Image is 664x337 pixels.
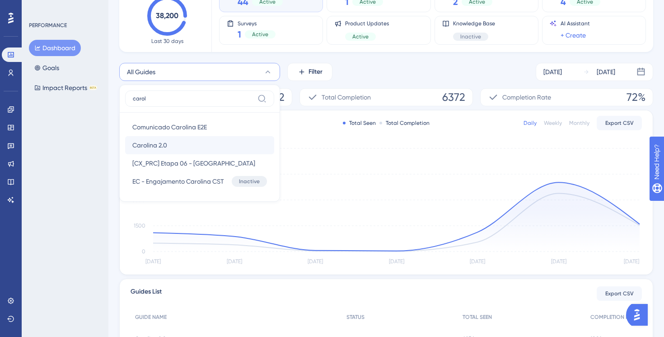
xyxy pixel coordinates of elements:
[346,313,365,321] span: STATUS
[135,313,167,321] span: GUIDE NAME
[131,286,162,301] span: Guides List
[238,28,241,41] span: 1
[145,258,161,265] tspan: [DATE]
[238,20,276,26] span: Surveys
[132,122,207,133] span: Comunicado Carolina E2E
[379,119,430,127] div: Total Completion
[463,313,492,321] span: TOTAL SEEN
[132,197,145,203] tspan: 3000
[322,92,371,103] span: Total Completion
[597,286,642,301] button: Export CSV
[132,158,255,169] span: [CX_PRC] Etapa 06 - [GEOGRAPHIC_DATA]
[151,38,183,45] span: Last 30 days
[142,248,145,255] tspan: 0
[287,63,332,81] button: Filter
[597,116,642,130] button: Export CSV
[543,66,562,77] div: [DATE]
[442,90,465,104] span: 6372
[125,118,274,136] button: Comunicado Carolina E2E
[389,258,404,265] tspan: [DATE]
[605,119,634,127] span: Export CSV
[125,136,274,154] button: Carolina 2.0
[626,301,653,328] iframe: UserGuiding AI Assistant Launcher
[352,33,369,40] span: Active
[29,22,67,29] div: PERFORMANCE
[624,258,639,265] tspan: [DATE]
[590,313,637,321] span: COMPLETION RATE
[453,20,495,27] span: Knowledge Base
[502,92,551,103] span: Completion Rate
[460,33,481,40] span: Inactive
[343,119,376,127] div: Total Seen
[125,172,274,190] button: EC - Engajamento Carolina CSTInactive
[569,119,589,127] div: Monthly
[132,140,167,151] span: Carolina 2.0
[29,80,103,96] button: Impact ReportsBETA
[227,258,242,265] tspan: [DATE]
[345,20,389,27] span: Product Updates
[470,258,485,265] tspan: [DATE]
[551,258,566,265] tspan: [DATE]
[561,20,590,27] span: AI Assistant
[252,31,268,38] span: Active
[561,30,586,41] a: + Create
[29,60,65,76] button: Goals
[119,63,280,81] button: All Guides
[605,290,634,297] span: Export CSV
[156,11,178,20] text: 38,200
[134,223,145,229] tspan: 1500
[125,154,274,172] button: [CX_PRC] Etapa 06 - [GEOGRAPHIC_DATA]
[239,178,260,185] span: Inactive
[89,85,97,90] div: BETA
[132,176,224,187] span: EC - Engajamento Carolina CST
[21,2,56,13] span: Need Help?
[544,119,562,127] div: Weekly
[309,66,323,77] span: Filter
[29,40,81,56] button: Dashboard
[308,258,323,265] tspan: [DATE]
[524,119,537,127] div: Daily
[133,95,254,102] input: Search...
[127,66,155,77] span: All Guides
[627,90,645,104] span: 72%
[597,66,615,77] div: [DATE]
